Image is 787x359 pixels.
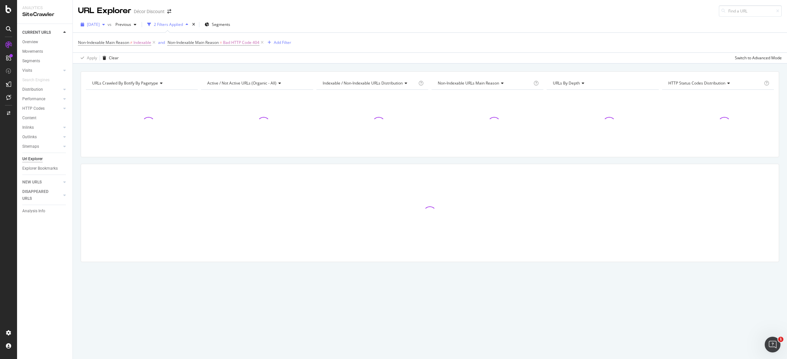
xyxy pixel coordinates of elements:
[92,80,158,86] span: URLs Crawled By Botify By pagetype
[10,17,16,22] img: website_grey.svg
[22,179,42,186] div: NEW URLS
[22,143,61,150] a: Sitemaps
[22,39,68,46] a: Overview
[34,39,50,43] div: Domaine
[220,40,222,45] span: =
[22,115,68,122] a: Content
[168,40,219,45] span: Non-Indexable Main Reason
[202,19,233,30] button: Segments
[223,38,259,47] span: Bad HTTP Code 404
[212,22,230,27] span: Segments
[108,22,113,27] span: vs
[78,5,131,16] div: URL Explorer
[22,124,34,131] div: Inlinks
[719,5,782,17] input: Find a URL
[765,337,780,352] iframe: Intercom live chat
[100,53,119,63] button: Clear
[113,19,139,30] button: Previous
[22,105,45,112] div: HTTP Codes
[22,5,67,11] div: Analytics
[323,80,403,86] span: Indexable / Non-Indexable URLs distribution
[87,55,97,61] div: Apply
[22,134,61,141] a: Outlinks
[22,67,61,74] a: Visits
[78,53,97,63] button: Apply
[87,22,100,27] span: 2025 Aug. 31st
[22,77,50,84] div: Search Engines
[438,80,499,86] span: Non-Indexable URLs Main Reason
[436,78,532,88] h4: Non-Indexable URLs Main Reason
[732,53,782,63] button: Switch to Advanced Mode
[158,40,165,45] div: and
[22,11,67,18] div: SiteCrawler
[134,8,165,15] div: Décor Discount
[22,156,68,162] a: Url Explorer
[109,55,119,61] div: Clear
[22,86,61,93] a: Distribution
[22,67,32,74] div: Visits
[274,40,291,45] div: Add Filter
[191,21,196,28] div: times
[22,208,68,215] a: Analysis Info
[130,40,132,45] span: ≠
[321,78,417,88] h4: Indexable / Non-Indexable URLs Distribution
[22,77,56,84] a: Search Engines
[22,105,61,112] a: HTTP Codes
[22,29,61,36] a: CURRENT URLS
[113,22,131,27] span: Previous
[22,48,43,55] div: Movements
[133,38,151,47] span: Indexable
[22,115,36,122] div: Content
[22,96,61,103] a: Performance
[22,143,39,150] div: Sitemaps
[206,78,307,88] h4: Active / Not Active URLs
[154,22,183,27] div: 2 Filters Applied
[22,29,51,36] div: CURRENT URLS
[22,208,45,215] div: Analysis Info
[22,179,61,186] a: NEW URLS
[22,58,68,65] a: Segments
[83,39,99,43] div: Mots-clés
[22,124,61,131] a: Inlinks
[553,80,580,86] span: URLs by Depth
[22,156,43,162] div: Url Explorer
[75,38,81,43] img: tab_keywords_by_traffic_grey.svg
[167,9,171,14] div: arrow-right-arrow-left
[10,10,16,16] img: logo_orange.svg
[22,188,61,202] a: DISAPPEARED URLS
[27,38,32,43] img: tab_domain_overview_orange.svg
[22,39,38,46] div: Overview
[22,86,43,93] div: Distribution
[22,58,40,65] div: Segments
[145,19,191,30] button: 2 Filters Applied
[667,78,763,88] h4: HTTP Status Codes Distribution
[78,40,129,45] span: Non-Indexable Main Reason
[22,134,37,141] div: Outlinks
[735,55,782,61] div: Switch to Advanced Mode
[17,17,74,22] div: Domaine: [DOMAIN_NAME]
[158,39,165,46] button: and
[22,165,58,172] div: Explorer Bookmarks
[668,80,725,86] span: HTTP Status Codes Distribution
[22,165,68,172] a: Explorer Bookmarks
[18,10,32,16] div: v 4.0.25
[22,48,68,55] a: Movements
[22,96,45,103] div: Performance
[265,39,291,47] button: Add Filter
[22,188,55,202] div: DISAPPEARED URLS
[552,78,653,88] h4: URLs by Depth
[778,337,783,342] span: 1
[91,78,192,88] h4: URLs Crawled By Botify By pagetype
[207,80,276,86] span: Active / Not Active URLs (organic - all)
[78,19,108,30] button: [DATE]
